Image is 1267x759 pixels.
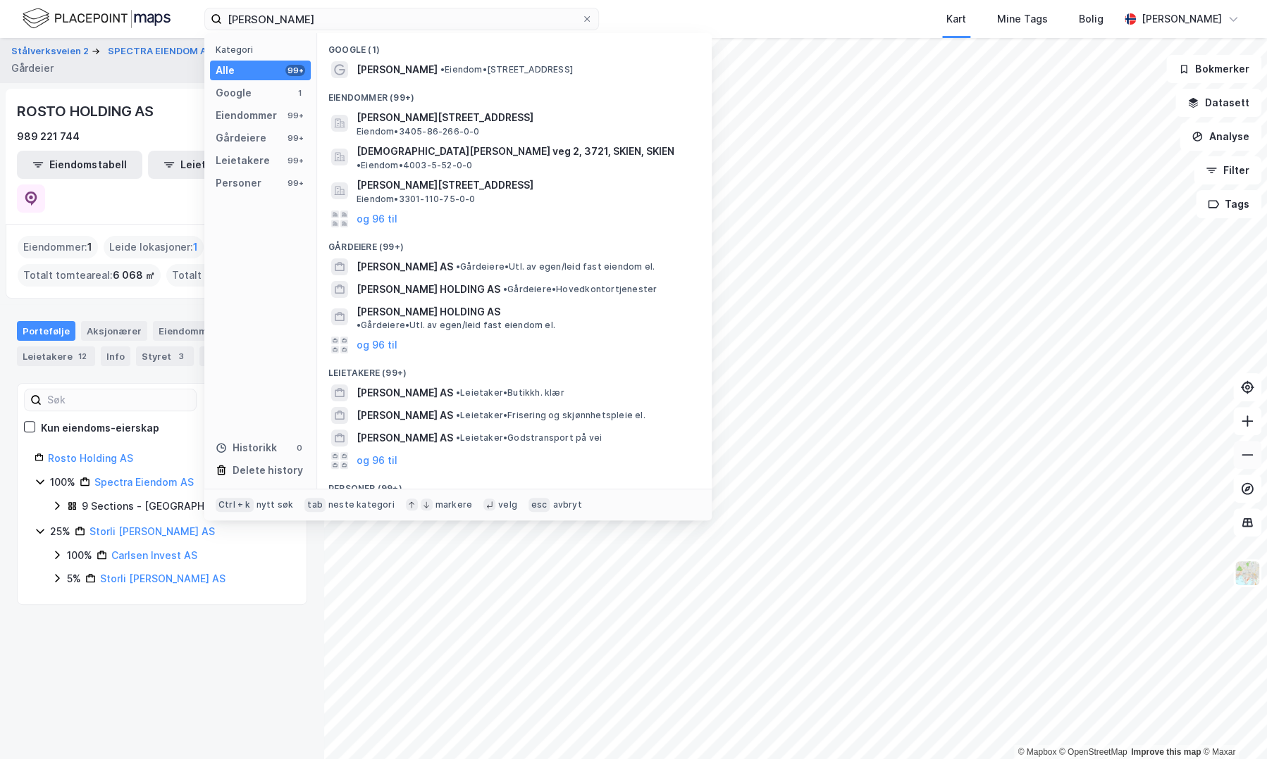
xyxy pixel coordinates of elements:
div: neste kategori [328,499,395,510]
div: Bolig [1079,11,1104,27]
div: 99+ [285,155,305,166]
span: [PERSON_NAME] HOLDING AS [357,281,500,298]
div: Aksjonærer [81,321,147,341]
button: Leietakertabell [148,151,273,179]
button: Filter [1194,156,1261,184]
div: Eiendommer [216,107,277,124]
div: Google [216,84,252,101]
span: • [357,160,361,170]
div: tab [304,498,326,512]
div: 99+ [285,132,305,144]
span: Eiendom • 3301-110-75-0-0 [357,194,476,205]
button: Tags [1196,190,1261,218]
span: [PERSON_NAME][STREET_ADDRESS] [357,109,695,126]
div: Google (1) [317,33,712,58]
button: og 96 til [357,337,397,353]
span: [PERSON_NAME] AS [357,429,453,446]
button: SPECTRA EIENDOM AS [108,44,216,58]
div: 12 [75,349,89,363]
div: Totalt byggareal : [166,264,287,287]
div: 100% [50,474,75,491]
span: • [456,261,460,272]
span: 1 [87,239,92,256]
span: • [503,284,507,294]
div: Historikk [216,439,277,456]
span: [PERSON_NAME][STREET_ADDRESS] [357,177,695,194]
div: Leietakere [216,152,270,169]
div: Kun eiendoms-eierskap [41,420,159,437]
div: Portefølje [17,321,75,341]
span: • [357,320,361,330]
div: Kontrollprogram for chat [1197,691,1267,759]
span: Leietaker • Godstransport på vei [456,432,602,444]
div: 3 [174,349,188,363]
span: Eiendom • [STREET_ADDRESS] [440,64,573,75]
div: Personer [216,175,261,192]
span: • [456,432,460,443]
div: Gårdeiere [216,130,266,146]
button: Bokmerker [1166,55,1261,83]
span: [PERSON_NAME] AS [357,407,453,424]
div: Kategori [216,44,311,55]
span: • [440,64,445,75]
div: Transaksjoner [199,346,296,366]
div: 99+ [285,65,305,76]
iframe: Chat Widget [1197,691,1267,759]
img: Z [1234,560,1261,586]
div: Leide lokasjoner : [104,236,204,258]
span: Leietaker • Butikkh. klær [456,387,564,399]
div: Info [101,346,130,366]
div: 99+ [285,110,305,121]
a: Spectra Eiendom AS [94,476,194,488]
span: • [456,410,460,420]
a: OpenStreetMap [1059,747,1127,757]
span: Gårdeiere • Utl. av egen/leid fast eiendom el. [456,261,655,272]
span: 1 [193,239,198,256]
div: Alle [216,62,235,79]
div: Delete history [233,462,303,479]
div: esc [529,498,550,512]
span: 6 068 ㎡ [113,267,155,284]
div: Eiendommer (99+) [317,81,712,106]
input: Søk på adresse, matrikkel, gårdeiere, leietakere eller personer [222,8,581,30]
span: [PERSON_NAME] HOLDING AS [357,303,500,320]
div: 1 [294,87,305,99]
span: Leietaker • Frisering og skjønnhetspleie el. [456,410,645,421]
div: [PERSON_NAME] [1142,11,1222,27]
div: Totalt tomteareal : [18,264,161,287]
div: 5% [67,570,81,587]
div: 99+ [285,177,305,189]
input: Søk [42,389,196,410]
span: [PERSON_NAME] AS [357,258,453,275]
button: Eiendomstabell [17,151,142,179]
div: Eiendommer : [18,236,98,258]
button: og 96 til [357,452,397,469]
button: Analyse [1180,123,1261,151]
div: nytt søk [257,499,294,510]
div: Ctrl + k [216,498,254,512]
div: Gårdeiere (99+) [317,230,712,256]
div: Eiendommer [153,321,240,341]
span: [PERSON_NAME] [357,61,438,78]
a: Storli [PERSON_NAME] AS [100,572,225,584]
span: • [456,387,460,398]
div: 100% [67,547,92,564]
img: logo.f888ab2527a4732fd821a326f86c7f29.svg [23,6,171,31]
span: [PERSON_NAME] AS [357,384,453,401]
a: Mapbox [1018,747,1056,757]
div: Styret [136,346,194,366]
div: Gårdeier [11,60,54,77]
div: 0 [294,442,305,453]
div: avbryt [552,499,581,510]
div: velg [498,499,517,510]
span: Gårdeiere • Hovedkontortjenester [503,284,657,295]
button: og 96 til [357,211,397,227]
div: ROSTO HOLDING AS [17,100,156,123]
div: 989 221 744 [17,128,80,145]
button: Stålverksveien 2 [11,44,92,58]
div: Leietakere [17,346,95,366]
div: Kart [946,11,966,27]
a: Improve this map [1131,747,1201,757]
div: 25% [50,523,70,540]
span: Eiendom • 4003-5-52-0-0 [357,160,472,171]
